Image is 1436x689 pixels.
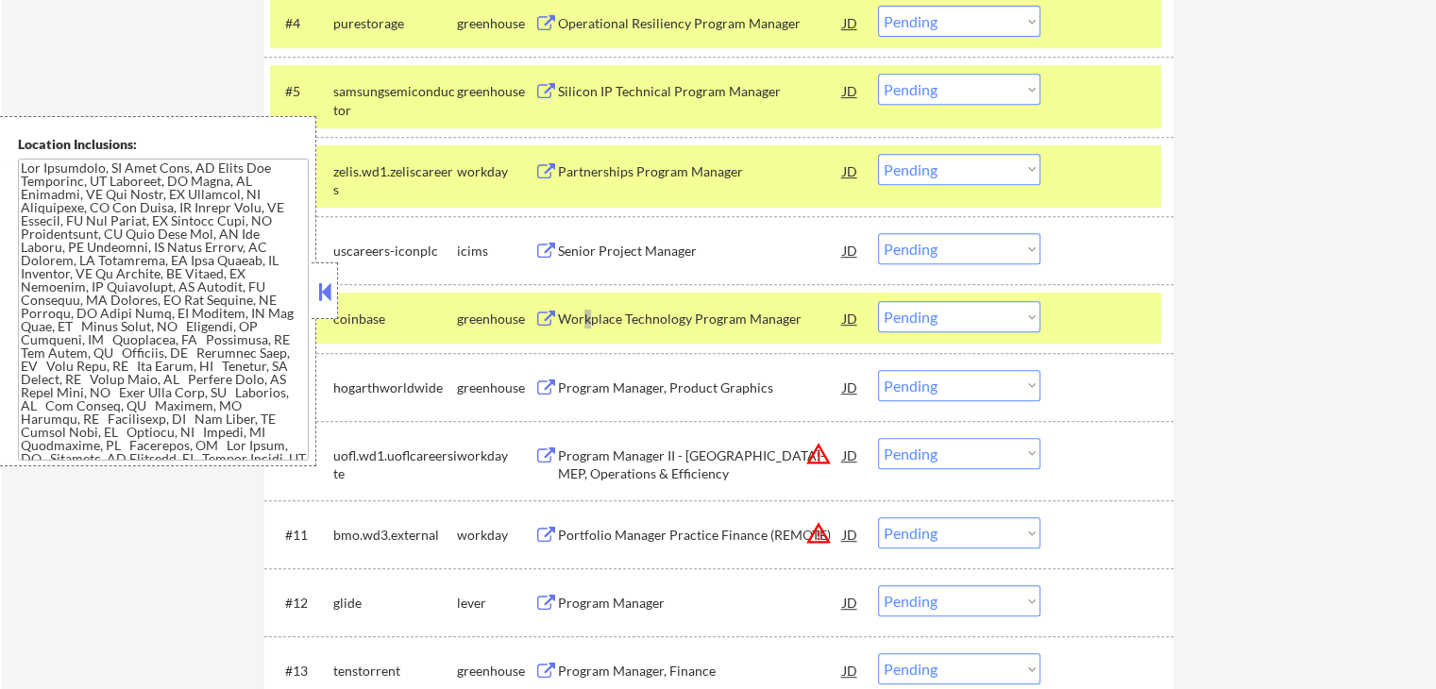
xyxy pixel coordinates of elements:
div: JD [841,74,860,108]
div: #4 [285,14,318,33]
div: JD [841,233,860,267]
div: greenhouse [457,14,534,33]
div: JD [841,438,860,472]
div: #11 [285,526,318,545]
div: Senior Project Manager [558,242,843,260]
div: bmo.wd3.external [333,526,457,545]
div: uscareers-iconplc [333,242,457,260]
div: workday [457,526,534,545]
div: JD [841,301,860,335]
div: greenhouse [457,82,534,101]
div: JD [841,154,860,188]
div: #5 [285,82,318,101]
div: JD [841,517,860,551]
div: uofl.wd1.uoflcareersite [333,446,457,483]
div: Location Inclusions: [18,135,309,154]
div: workday [457,162,534,181]
div: glide [333,594,457,613]
button: warning_amber [805,520,832,546]
div: JD [841,6,860,40]
div: Operational Resiliency Program Manager [558,14,843,33]
div: samsungsemiconductor [333,82,457,119]
button: warning_amber [805,441,832,467]
div: coinbase [333,310,457,328]
div: greenhouse [457,310,534,328]
div: hogarthworldwide [333,378,457,397]
div: Program Manager [558,594,843,613]
div: Portfolio Manager Practice Finance (REMOTE) [558,526,843,545]
div: #12 [285,594,318,613]
div: JD [841,585,860,619]
div: zelis.wd1.zeliscareers [333,162,457,199]
div: Workplace Technology Program Manager [558,310,843,328]
div: JD [841,653,860,687]
div: workday [457,446,534,465]
div: Program Manager II - [GEOGRAPHIC_DATA]-MEP, Operations & Efficiency [558,446,843,483]
div: greenhouse [457,378,534,397]
div: Program Manager, Finance [558,662,843,681]
div: Silicon IP Technical Program Manager [558,82,843,101]
div: Partnerships Program Manager [558,162,843,181]
div: JD [841,370,860,404]
div: lever [457,594,534,613]
div: icims [457,242,534,260]
div: #13 [285,662,318,681]
div: Program Manager, Product Graphics [558,378,843,397]
div: greenhouse [457,662,534,681]
div: purestorage [333,14,457,33]
div: tenstorrent [333,662,457,681]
